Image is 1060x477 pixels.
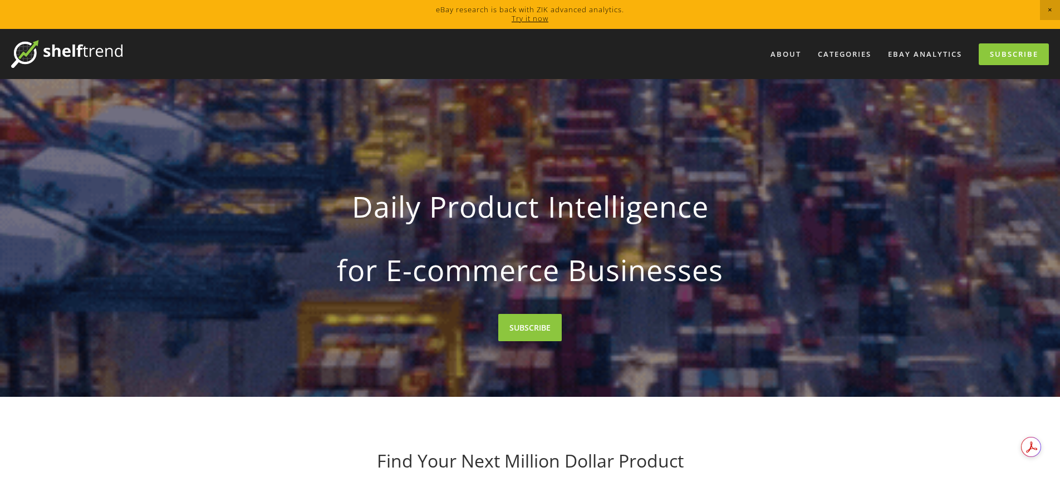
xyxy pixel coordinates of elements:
strong: Daily Product Intelligence [282,180,778,233]
strong: for E-commerce Businesses [282,244,778,296]
a: Subscribe [979,43,1049,65]
a: About [763,45,808,63]
a: Try it now [512,13,548,23]
a: eBay Analytics [881,45,969,63]
a: SUBSCRIBE [498,314,562,341]
img: ShelfTrend [11,40,122,68]
div: Categories [811,45,879,63]
h1: Find Your Next Million Dollar Product [264,450,796,471]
